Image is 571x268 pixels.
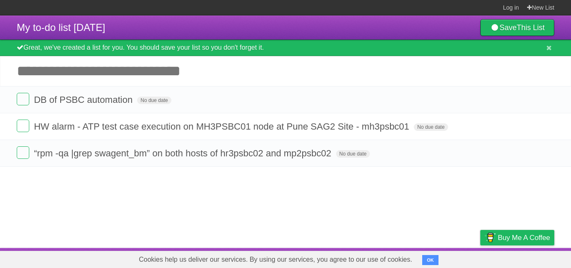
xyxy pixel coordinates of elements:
span: HW alarm - ATP test case execution on MH3PSBC01 node at Pune SAG2 Site - mh3psbc01 [34,121,411,132]
label: Done [17,146,29,159]
button: OK [422,255,438,265]
a: Terms [441,250,459,266]
a: Buy me a coffee [480,230,554,245]
span: No due date [414,123,448,131]
span: DB of PSBC automation [34,94,135,105]
span: No due date [336,150,370,158]
img: Buy me a coffee [484,230,496,245]
a: About [369,250,387,266]
span: No due date [137,97,171,104]
a: SaveThis List [480,19,554,36]
a: Developers [397,250,431,266]
a: Suggest a feature [502,250,554,266]
label: Done [17,120,29,132]
span: Cookies help us deliver our services. By using our services, you agree to our use of cookies. [130,251,421,268]
label: Done [17,93,29,105]
span: Buy me a coffee [498,230,550,245]
span: “rpm -qa |grep swagent_bm” on both hosts of hr3psbc02 and mp2psbc02 [34,148,333,158]
b: This List [517,23,545,32]
span: My to-do list [DATE] [17,22,105,33]
a: Privacy [469,250,491,266]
